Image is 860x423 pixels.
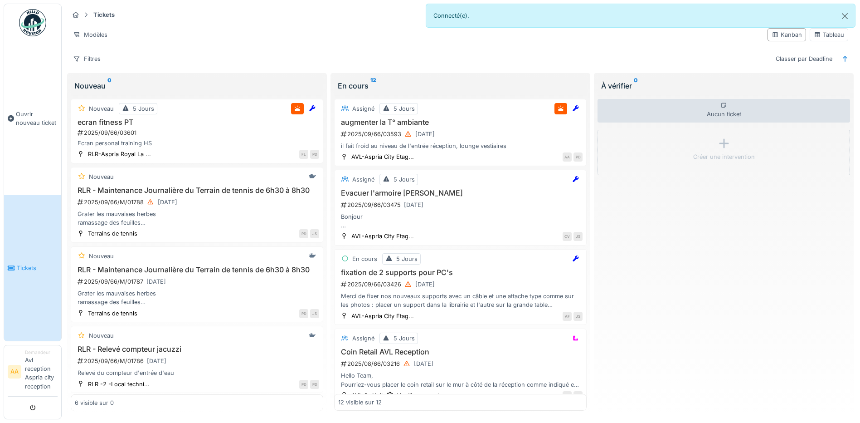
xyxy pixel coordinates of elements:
div: PD [573,152,583,162]
div: PD [299,380,308,389]
div: Nouveau [89,252,114,261]
div: [DATE] [158,198,177,207]
div: JS [310,229,319,238]
sup: 0 [107,80,112,91]
span: Tickets [17,264,58,272]
div: 5 Jours [394,334,415,343]
div: [DATE] [404,201,423,209]
div: Demandeur [25,349,58,356]
strong: Tickets [90,10,118,19]
div: AVL-Aspria City Etag... [351,232,414,241]
div: Relevé du compteur d'entrée d'eau [75,369,319,377]
div: Kanban [772,30,802,39]
div: 5 Jours [394,104,415,113]
div: 2025/09/66/03475 [340,199,583,211]
sup: 12 [370,80,376,91]
div: Créer une intervention [693,152,755,161]
div: JS [573,232,583,241]
div: Ventilo convecteur [397,391,448,400]
h3: augmenter la T° ambiante [338,118,583,127]
div: 2025/09/66/03601 [77,128,319,137]
div: [DATE] [415,130,435,138]
a: Tickets [4,195,61,340]
div: il fait froid au niveau de l'entrée réception, lounge vestiaires [338,142,583,150]
div: 2025/09/66/03426 [340,279,583,290]
div: [DATE] [415,280,435,289]
div: En cours [338,80,583,91]
div: Grater les mauvaises herbes ramassage des feuilles Vidange des poubelles Rangement du matériel su... [75,210,319,227]
span: Ouvrir nouveau ticket [16,110,58,127]
sup: 0 [634,80,638,91]
div: [DATE] [147,357,166,365]
li: Avl reception Aspria city reception [25,349,58,394]
div: Nouveau [89,172,114,181]
div: Nouveau [89,104,114,113]
div: 6 visible sur 0 [75,398,114,407]
div: Assigné [352,175,374,184]
div: PD [299,309,308,318]
div: 5 Jours [133,104,154,113]
div: 2025/08/66/03216 [340,358,583,369]
div: CV [563,232,572,241]
div: AF [563,312,572,321]
div: Merci de fixer nos nouveaux supports avec un câble et une attache type comme sur les photos : pla... [338,292,583,309]
h3: RLR - Maintenance Journalière du Terrain de tennis de 6h30 à 8h30 [75,266,319,274]
div: JS [573,312,583,321]
div: PD [310,150,319,159]
div: AVL-Aspria City Etag... [351,152,414,161]
div: En cours [352,255,377,263]
div: Assigné [352,334,374,343]
a: AA DemandeurAvl reception Aspria city reception [8,349,58,397]
div: FL [299,150,308,159]
div: [DATE] [146,277,166,286]
div: Classer par Deadline [772,52,836,65]
div: Aucun ticket [598,99,850,123]
div: RLR -2 -Local techni... [88,380,150,389]
div: Terrains de tennis [88,309,137,318]
h3: Evacuer l'armoire [PERSON_NAME] [338,189,583,197]
div: 5 Jours [396,255,418,263]
div: À vérifier [601,80,846,91]
div: Ecran personal training HS [75,139,319,148]
div: Nouveau [74,80,320,91]
button: Close [835,4,855,28]
h3: RLR - Maintenance Journalière du Terrain de tennis de 6h30 à 8h30 [75,186,319,195]
div: Bonjour Serait il possible d'évacuer l'armoire [GEOGRAPHIC_DATA] qui se situe en bas? Merci beauc... [338,212,583,230]
div: 12 visible sur 12 [338,398,382,407]
div: AA [563,152,572,162]
div: Tableau [814,30,844,39]
h3: RLR - Relevé compteur jacuzzi [75,345,319,354]
h3: fixation de 2 supports pour PC's [338,268,583,277]
div: PD [310,380,319,389]
div: AVL 0 -Hall [351,391,383,400]
img: Badge_color-CXgf-gQk.svg [19,9,46,36]
div: 2025/09/66/03593 [340,128,583,140]
div: PD [573,391,583,400]
div: 2025/09/66/M/01788 [77,197,319,208]
div: JS [310,309,319,318]
div: Modèles [69,28,112,41]
div: RLR-Aspria Royal La ... [88,150,151,158]
div: 2025/09/66/M/01787 [77,276,319,287]
div: Hello Team, Pourriez-vous placer le coin retail sur le mur à côté de la réception comme indiqué e... [338,371,583,389]
div: 2025/09/66/M/01786 [77,355,319,367]
div: [DATE] [414,359,433,368]
div: Filtres [69,52,105,65]
div: PD [299,229,308,238]
h3: ecran fitness PT [75,118,319,127]
div: Grater les mauvaises herbes ramassage des feuilles Vidange des poubelles Rangement du matériel su... [75,289,319,306]
h3: Coin Retail AVL Reception [338,348,583,356]
li: AA [8,365,21,379]
div: LL [563,391,572,400]
div: Connecté(e). [426,4,856,28]
div: 5 Jours [394,175,415,184]
a: Ouvrir nouveau ticket [4,41,61,195]
div: Terrains de tennis [88,229,137,238]
div: Assigné [352,104,374,113]
div: Nouveau [89,331,114,340]
div: AVL-Aspria City Etag... [351,312,414,320]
